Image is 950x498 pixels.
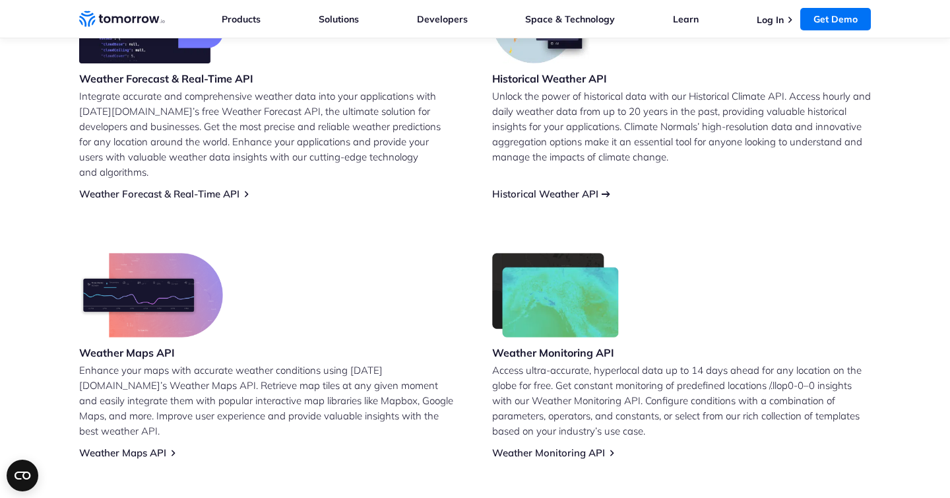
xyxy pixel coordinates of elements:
h3: Historical Weather API [492,71,607,86]
a: Solutions [319,13,359,25]
p: Enhance your maps with accurate weather conditions using [DATE][DOMAIN_NAME]’s Weather Maps API. ... [79,363,458,439]
a: Learn [673,13,699,25]
a: Log In [757,14,784,26]
a: Space & Technology [525,13,615,25]
a: Historical Weather API [492,188,598,200]
h3: Weather Forecast & Real-Time API [79,71,253,86]
a: Weather Forecast & Real-Time API [79,188,239,200]
a: Weather Maps API [79,446,166,459]
a: Get Demo [800,8,871,30]
p: Access ultra-accurate, hyperlocal data up to 14 days ahead for any location on the globe for free... [492,363,871,439]
a: Developers [417,13,468,25]
button: Open CMP widget [7,460,38,491]
a: Home link [79,9,165,29]
h3: Weather Monitoring API [492,345,619,360]
a: Weather Monitoring API [492,446,605,459]
a: Products [222,13,261,25]
h3: Weather Maps API [79,345,223,360]
p: Unlock the power of historical data with our Historical Climate API. Access hourly and daily weat... [492,89,871,164]
p: Integrate accurate and comprehensive weather data into your applications with [DATE][DOMAIN_NAME]... [79,89,458,180]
